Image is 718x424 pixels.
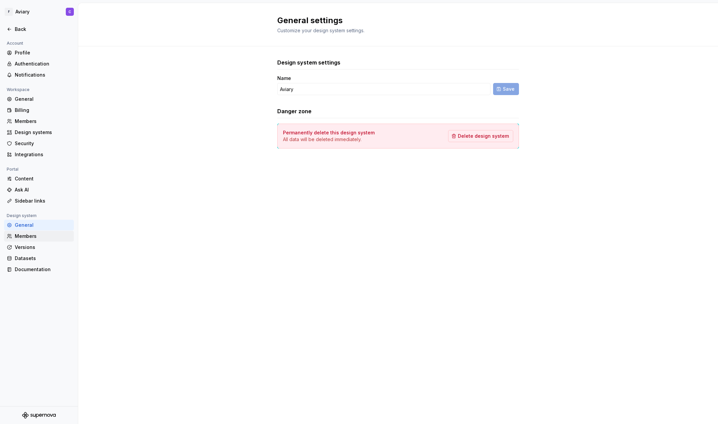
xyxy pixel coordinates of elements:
div: Integrations [15,151,71,158]
div: General [15,96,71,102]
label: Name [277,75,291,82]
svg: Supernova Logo [22,412,56,419]
div: F [5,8,13,16]
a: Versions [4,242,74,253]
a: Profile [4,47,74,58]
a: Datasets [4,253,74,264]
a: Security [4,138,74,149]
a: Notifications [4,70,74,80]
a: Ask AI [4,184,74,195]
a: Design systems [4,127,74,138]
div: Profile [15,49,71,56]
div: Design systems [15,129,71,136]
div: Workspace [4,86,32,94]
button: FAviaryC [1,4,77,19]
a: Content [4,173,74,184]
div: Content [15,175,71,182]
a: Integrations [4,149,74,160]
a: Authentication [4,58,74,69]
p: All data will be deleted immediately. [283,136,375,143]
a: General [4,94,74,104]
div: Documentation [15,266,71,273]
div: Security [15,140,71,147]
a: Billing [4,105,74,116]
div: Notifications [15,72,71,78]
a: Members [4,116,74,127]
div: Members [15,233,71,240]
div: Sidebar links [15,198,71,204]
div: Ask AI [15,186,71,193]
span: Customize your design system settings. [277,28,365,33]
h4: Permanently delete this design system [283,129,375,136]
div: Back [15,26,71,33]
div: Datasets [15,255,71,262]
a: Members [4,231,74,242]
div: General [15,222,71,228]
div: C [68,9,71,14]
div: Portal [4,165,21,173]
h2: General settings [277,15,511,26]
h3: Design system settings [277,58,340,67]
span: Delete design system [458,133,509,139]
div: Billing [15,107,71,114]
div: Design system [4,212,39,220]
div: Versions [15,244,71,251]
a: Sidebar links [4,196,74,206]
div: Authentication [15,60,71,67]
div: Account [4,39,26,47]
div: Aviary [15,8,30,15]
a: Back [4,24,74,35]
a: General [4,220,74,230]
div: Members [15,118,71,125]
button: Delete design system [448,130,513,142]
h3: Danger zone [277,107,312,115]
a: Documentation [4,264,74,275]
